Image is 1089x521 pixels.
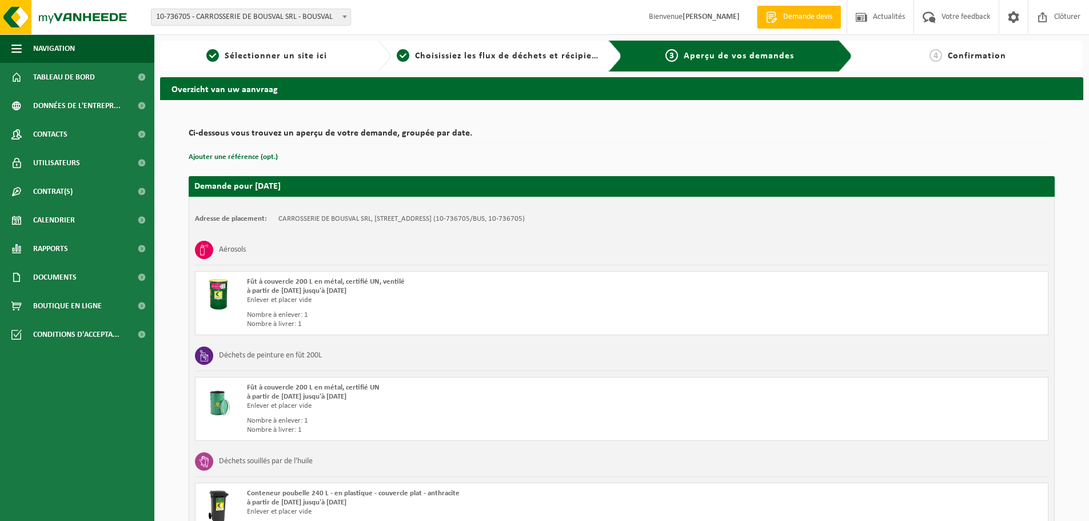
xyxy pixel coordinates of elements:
[247,507,668,516] div: Enlever et placer vide
[247,401,668,411] div: Enlever et placer vide
[397,49,409,62] span: 2
[33,234,68,263] span: Rapports
[247,499,346,506] strong: à partir de [DATE] jusqu'à [DATE]
[219,452,313,471] h3: Déchets souillés par de l'huile
[33,263,77,292] span: Documents
[247,320,668,329] div: Nombre à livrer: 1
[33,206,75,234] span: Calendrier
[33,92,121,120] span: Données de l'entrepr...
[33,63,95,92] span: Tableau de bord
[151,9,351,26] span: 10-736705 - CARROSSERIE DE BOUSVAL SRL - BOUSVAL
[247,416,668,425] div: Nombre à enlever: 1
[33,149,80,177] span: Utilisateurs
[33,34,75,63] span: Navigation
[683,13,740,21] strong: [PERSON_NAME]
[33,120,67,149] span: Contacts
[247,393,346,400] strong: à partir de [DATE] jusqu'à [DATE]
[166,49,368,63] a: 1Sélectionner un site ici
[201,277,236,312] img: PB-OT-0200-MET-00-03.png
[219,347,322,365] h3: Déchets de peinture en fût 200L
[189,150,278,165] button: Ajouter une référence (opt.)
[684,51,794,61] span: Aperçu de vos demandes
[665,49,678,62] span: 3
[757,6,841,29] a: Demande devis
[397,49,599,63] a: 2Choisissiez les flux de déchets et récipients
[780,11,835,23] span: Demande devis
[948,51,1006,61] span: Confirmation
[247,287,346,295] strong: à partir de [DATE] jusqu'à [DATE]
[160,77,1083,100] h2: Overzicht van uw aanvraag
[194,182,281,191] strong: Demande pour [DATE]
[247,311,668,320] div: Nombre à enlever: 1
[415,51,605,61] span: Choisissiez les flux de déchets et récipients
[201,383,236,417] img: PB-OT-0200-MET-00-02.png
[247,278,405,285] span: Fût à couvercle 200 L en métal, certifié UN, ventilé
[189,129,1055,144] h2: Ci-dessous vous trouvez un aperçu de votre demande, groupée par date.
[247,384,380,391] span: Fût à couvercle 200 L en métal, certifié UN
[247,490,460,497] span: Conteneur poubelle 240 L - en plastique - couvercle plat - anthracite
[247,425,668,435] div: Nombre à livrer: 1
[219,241,246,259] h3: Aérosols
[247,296,668,305] div: Enlever et placer vide
[33,292,102,320] span: Boutique en ligne
[225,51,327,61] span: Sélectionner un site ici
[206,49,219,62] span: 1
[930,49,942,62] span: 4
[151,9,350,25] span: 10-736705 - CARROSSERIE DE BOUSVAL SRL - BOUSVAL
[278,214,525,224] td: CARROSSERIE DE BOUSVAL SRL, [STREET_ADDRESS] (10-736705/BUS, 10-736705)
[33,320,119,349] span: Conditions d'accepta...
[195,215,267,222] strong: Adresse de placement:
[33,177,73,206] span: Contrat(s)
